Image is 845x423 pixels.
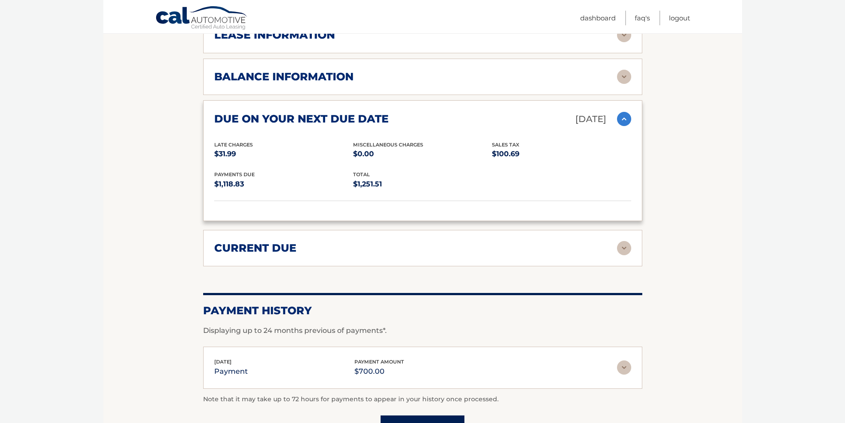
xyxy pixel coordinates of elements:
a: Cal Automotive [155,6,248,32]
span: Miscellaneous Charges [353,142,423,148]
h2: current due [214,241,296,255]
img: accordion-rest.svg [617,241,631,255]
a: FAQ's [635,11,650,25]
p: $1,118.83 [214,178,353,190]
p: $100.69 [492,148,631,160]
h2: balance information [214,70,354,83]
a: Dashboard [580,11,616,25]
p: Displaying up to 24 months previous of payments*. [203,325,642,336]
span: [DATE] [214,359,232,365]
img: accordion-active.svg [617,112,631,126]
span: Payments Due [214,171,255,178]
p: payment [214,365,248,378]
img: accordion-rest.svg [617,360,631,375]
p: $1,251.51 [353,178,492,190]
h2: Payment History [203,304,642,317]
span: Sales Tax [492,142,519,148]
h2: lease information [214,28,335,42]
p: $31.99 [214,148,353,160]
span: Late Charges [214,142,253,148]
p: $0.00 [353,148,492,160]
span: total [353,171,370,178]
p: Note that it may take up to 72 hours for payments to appear in your history once processed. [203,394,642,405]
img: accordion-rest.svg [617,28,631,42]
img: accordion-rest.svg [617,70,631,84]
a: Logout [669,11,690,25]
p: $700.00 [354,365,404,378]
h2: due on your next due date [214,112,389,126]
p: [DATE] [575,111,606,127]
span: payment amount [354,359,404,365]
